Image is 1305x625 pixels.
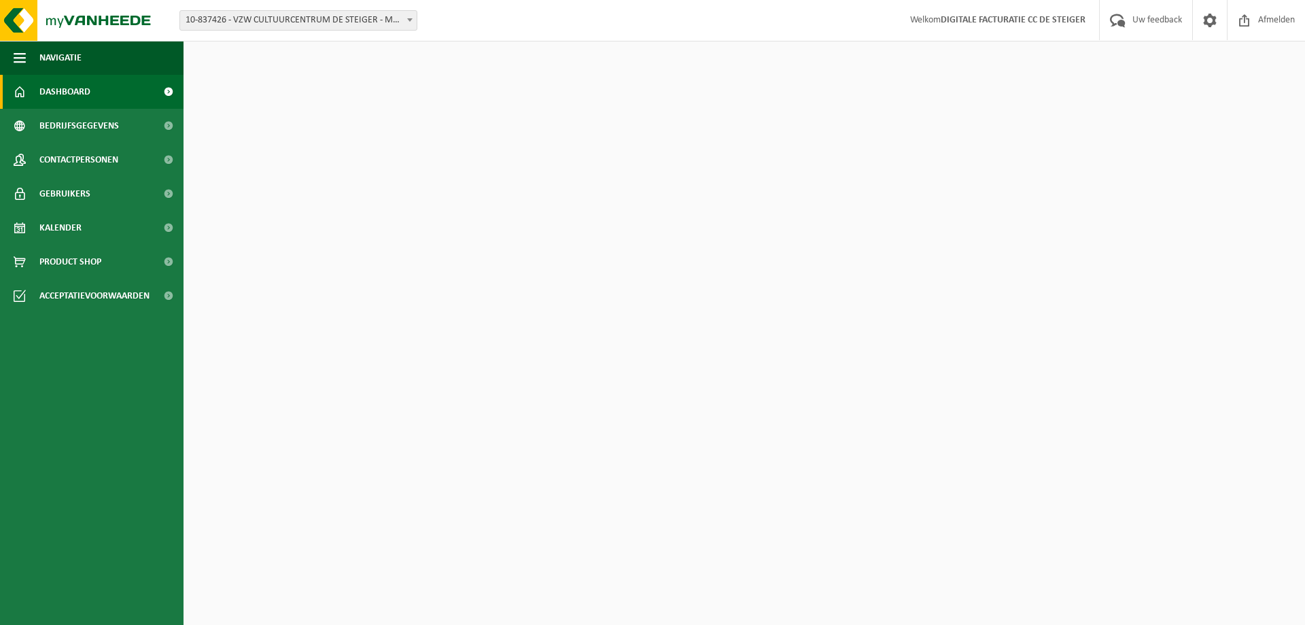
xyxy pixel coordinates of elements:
[39,245,101,279] span: Product Shop
[180,11,417,30] span: 10-837426 - VZW CULTUURCENTRUM DE STEIGER - MENEN
[39,211,82,245] span: Kalender
[39,109,119,143] span: Bedrijfsgegevens
[39,41,82,75] span: Navigatie
[941,15,1085,25] strong: DIGITALE FACTURATIE CC DE STEIGER
[39,143,118,177] span: Contactpersonen
[179,10,417,31] span: 10-837426 - VZW CULTUURCENTRUM DE STEIGER - MENEN
[39,279,150,313] span: Acceptatievoorwaarden
[39,177,90,211] span: Gebruikers
[39,75,90,109] span: Dashboard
